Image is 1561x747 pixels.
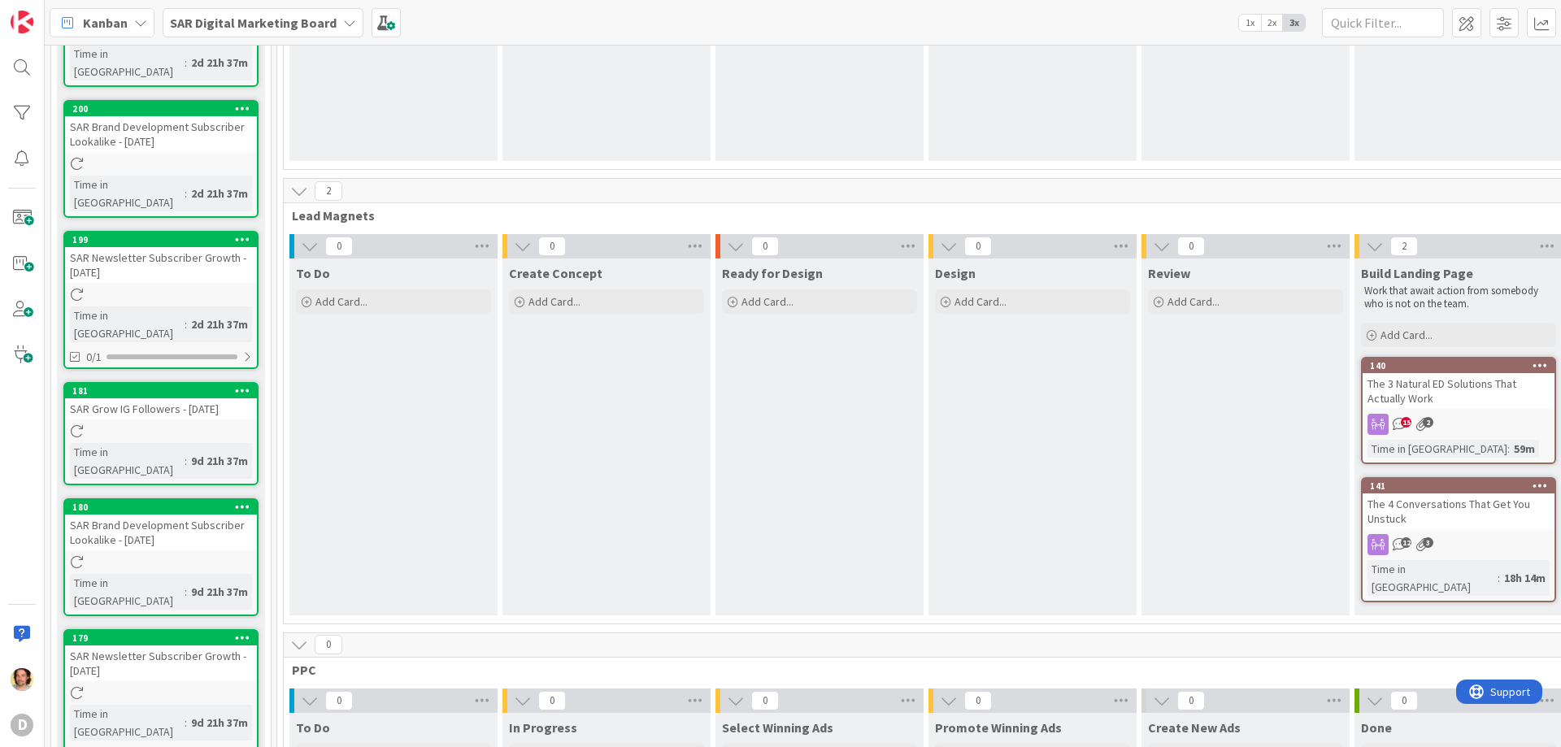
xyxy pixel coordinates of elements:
[1361,719,1392,736] span: Done
[185,714,187,732] span: :
[187,583,252,601] div: 9d 21h 37m
[1363,479,1554,493] div: 141
[11,11,33,33] img: Visit kanbanzone.com
[315,635,342,654] span: 0
[1148,265,1190,281] span: Review
[72,502,257,513] div: 180
[65,384,257,398] div: 181
[315,294,367,309] span: Add Card...
[65,645,257,681] div: SAR Newsletter Subscriber Growth - [DATE]
[964,237,992,256] span: 0
[1177,691,1205,710] span: 0
[741,294,794,309] span: Add Card...
[296,719,330,736] span: To Do
[722,265,823,281] span: Ready for Design
[315,181,342,201] span: 2
[65,631,257,681] div: 179SAR Newsletter Subscriber Growth - [DATE]
[187,185,252,202] div: 2d 21h 37m
[722,719,833,736] span: Select Winning Ads
[935,719,1062,736] span: Promote Winning Ads
[1363,373,1554,409] div: The 3 Natural ED Solutions That Actually Work
[1261,15,1283,31] span: 2x
[72,632,257,644] div: 179
[751,237,779,256] span: 0
[187,714,252,732] div: 9d 21h 37m
[86,349,102,366] span: 0/1
[1283,15,1305,31] span: 3x
[185,185,187,202] span: :
[509,719,577,736] span: In Progress
[72,103,257,115] div: 200
[1167,294,1220,309] span: Add Card...
[1498,569,1500,587] span: :
[185,315,187,333] span: :
[70,176,185,211] div: Time in [GEOGRAPHIC_DATA]
[65,631,257,645] div: 179
[170,15,337,31] b: SAR Digital Marketing Board
[1423,417,1433,428] span: 2
[11,714,33,736] div: D
[65,500,257,550] div: 180SAR Brand Development Subscriber Lookalike - [DATE]
[65,102,257,152] div: 200SAR Brand Development Subscriber Lookalike - [DATE]
[1322,8,1444,37] input: Quick Filter...
[1401,417,1411,428] span: 15
[1363,358,1554,409] div: 140The 3 Natural ED Solutions That Actually Work
[1364,284,1541,311] span: Work that await action from somebody who is not on the team.
[34,2,74,22] span: Support
[1363,493,1554,529] div: The 4 Conversations That Get You Unstuck
[1361,265,1473,281] span: Build Landing Page
[70,574,185,610] div: Time in [GEOGRAPHIC_DATA]
[1239,15,1261,31] span: 1x
[1381,328,1433,342] span: Add Card...
[1500,569,1550,587] div: 18h 14m
[1363,479,1554,529] div: 141The 4 Conversations That Get You Unstuck
[65,116,257,152] div: SAR Brand Development Subscriber Lookalike - [DATE]
[185,583,187,601] span: :
[1368,560,1498,596] div: Time in [GEOGRAPHIC_DATA]
[65,232,257,247] div: 199
[1363,358,1554,373] div: 140
[538,237,566,256] span: 0
[70,45,185,80] div: Time in [GEOGRAPHIC_DATA]
[325,237,353,256] span: 0
[70,443,185,479] div: Time in [GEOGRAPHIC_DATA]
[187,315,252,333] div: 2d 21h 37m
[65,384,257,419] div: 181SAR Grow IG Followers - [DATE]
[70,705,185,740] div: Time in [GEOGRAPHIC_DATA]
[528,294,580,309] span: Add Card...
[65,515,257,550] div: SAR Brand Development Subscriber Lookalike - [DATE]
[1148,719,1241,736] span: Create New Ads
[935,265,976,281] span: Design
[1177,237,1205,256] span: 0
[538,691,566,710] span: 0
[1423,537,1433,548] span: 3
[1390,691,1418,710] span: 0
[1368,440,1507,458] div: Time in [GEOGRAPHIC_DATA]
[509,265,602,281] span: Create Concept
[1390,237,1418,256] span: 2
[11,668,33,691] img: EC
[1510,440,1539,458] div: 59m
[70,306,185,342] div: Time in [GEOGRAPHIC_DATA]
[1401,537,1411,548] span: 12
[65,398,257,419] div: SAR Grow IG Followers - [DATE]
[65,247,257,283] div: SAR Newsletter Subscriber Growth - [DATE]
[65,500,257,515] div: 180
[751,691,779,710] span: 0
[72,234,257,245] div: 199
[83,13,128,33] span: Kanban
[187,54,252,72] div: 2d 21h 37m
[65,232,257,283] div: 199SAR Newsletter Subscriber Growth - [DATE]
[296,265,330,281] span: To Do
[187,452,252,470] div: 9d 21h 37m
[325,691,353,710] span: 0
[185,452,187,470] span: :
[954,294,1007,309] span: Add Card...
[185,54,187,72] span: :
[1507,440,1510,458] span: :
[72,385,257,397] div: 181
[1370,360,1554,371] div: 140
[1370,480,1554,492] div: 141
[964,691,992,710] span: 0
[65,102,257,116] div: 200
